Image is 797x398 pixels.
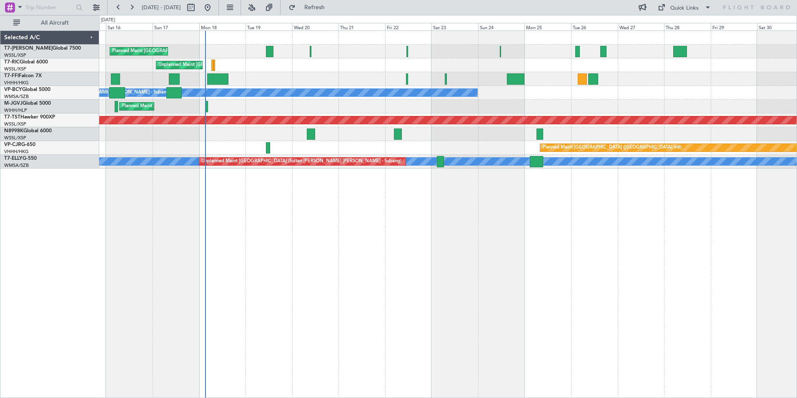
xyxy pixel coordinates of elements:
[4,73,19,78] span: T7-FFI
[711,23,757,30] div: Fri 29
[4,156,23,161] span: T7-ELLY
[4,87,22,92] span: VP-BCY
[4,121,26,127] a: WSSL/XSP
[618,23,664,30] div: Wed 27
[4,46,81,51] a: T7-[PERSON_NAME]Global 7500
[201,155,401,168] div: Unplanned Maint [GEOGRAPHIC_DATA] (Sultan [PERSON_NAME] [PERSON_NAME] - Subang)
[664,23,711,30] div: Thu 28
[122,100,220,113] div: Planned Maint [GEOGRAPHIC_DATA] (Seletar)
[4,128,23,134] span: N8998K
[4,115,55,120] a: T7-TSTHawker 900XP
[153,23,199,30] div: Sun 17
[112,45,210,58] div: Planned Maint [GEOGRAPHIC_DATA] (Seletar)
[4,101,51,106] a: M-JGVJGlobal 5000
[524,23,571,30] div: Mon 25
[22,20,88,26] span: All Aircraft
[246,23,292,30] div: Tue 19
[4,101,23,106] span: M-JGVJ
[297,5,332,10] span: Refresh
[4,156,37,161] a: T7-ELLYG-550
[4,128,52,134] a: N8998KGlobal 6000
[4,107,27,113] a: WIHH/HLP
[106,23,153,30] div: Sat 16
[199,23,246,30] div: Mon 18
[4,60,48,65] a: T7-RICGlobal 6000
[4,66,26,72] a: WSSL/XSP
[4,60,20,65] span: T7-RIC
[542,141,682,154] div: Planned Maint [GEOGRAPHIC_DATA] ([GEOGRAPHIC_DATA] Intl)
[571,23,618,30] div: Tue 26
[4,93,29,100] a: WMSA/SZB
[9,16,90,30] button: All Aircraft
[4,135,26,141] a: WSSL/XSP
[670,4,699,13] div: Quick Links
[101,17,115,24] div: [DATE]
[285,1,335,14] button: Refresh
[4,73,42,78] a: T7-FFIFalcon 7X
[338,23,385,30] div: Thu 21
[4,162,29,169] a: WMSA/SZB
[4,87,50,92] a: VP-BCYGlobal 5000
[4,115,20,120] span: T7-TST
[4,52,26,58] a: WSSL/XSP
[4,142,35,147] a: VP-CJRG-650
[478,23,525,30] div: Sun 24
[654,1,715,14] button: Quick Links
[142,4,181,11] span: [DATE] - [DATE]
[4,46,53,51] span: T7-[PERSON_NAME]
[4,80,29,86] a: VHHH/HKG
[4,149,29,155] a: VHHH/HKG
[4,142,21,147] span: VP-CJR
[292,23,339,30] div: Wed 20
[385,23,432,30] div: Fri 22
[25,1,73,14] input: Trip Number
[431,23,478,30] div: Sat 23
[158,59,262,71] div: Unplanned Maint [GEOGRAPHIC_DATA] (Seletar)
